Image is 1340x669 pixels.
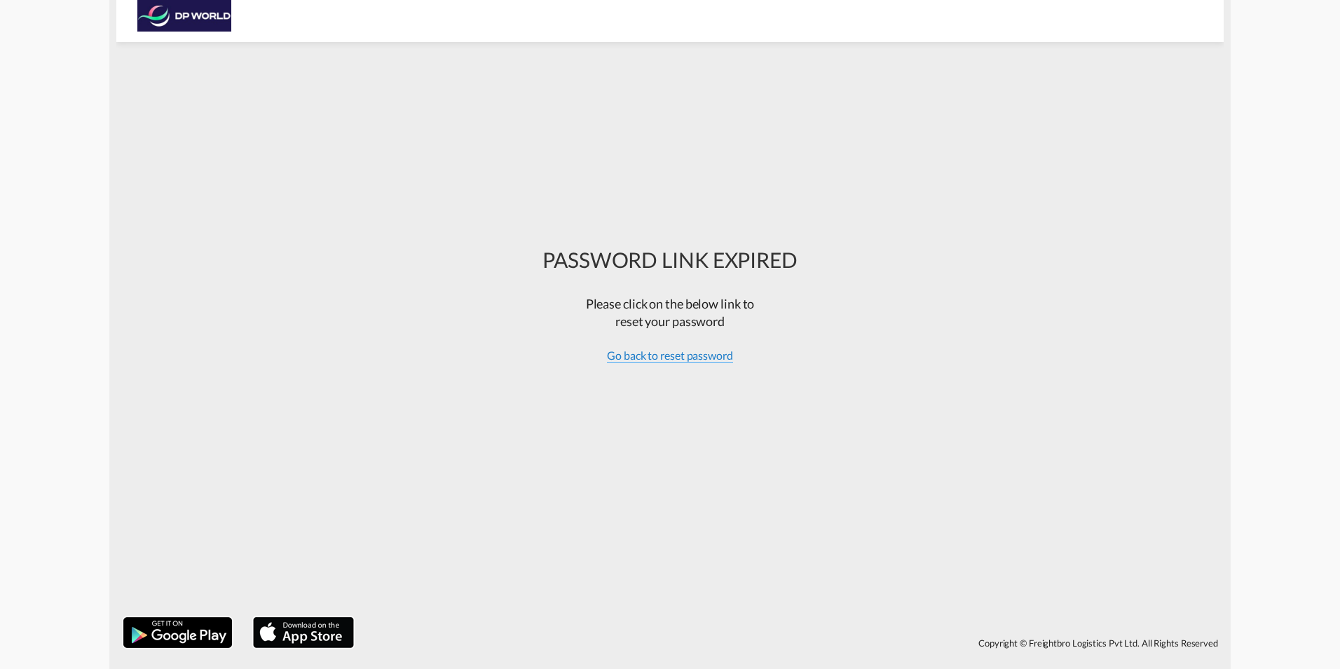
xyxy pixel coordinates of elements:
[252,616,355,649] img: apple.png
[586,296,755,311] span: Please click on the below link to
[122,616,233,649] img: google.png
[361,631,1224,655] div: Copyright © Freightbro Logistics Pvt Ltd. All Rights Reserved
[615,313,725,329] span: reset your password
[607,349,733,363] span: Go back to reset password
[542,245,798,274] div: PASSWORD LINK EXPIRED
